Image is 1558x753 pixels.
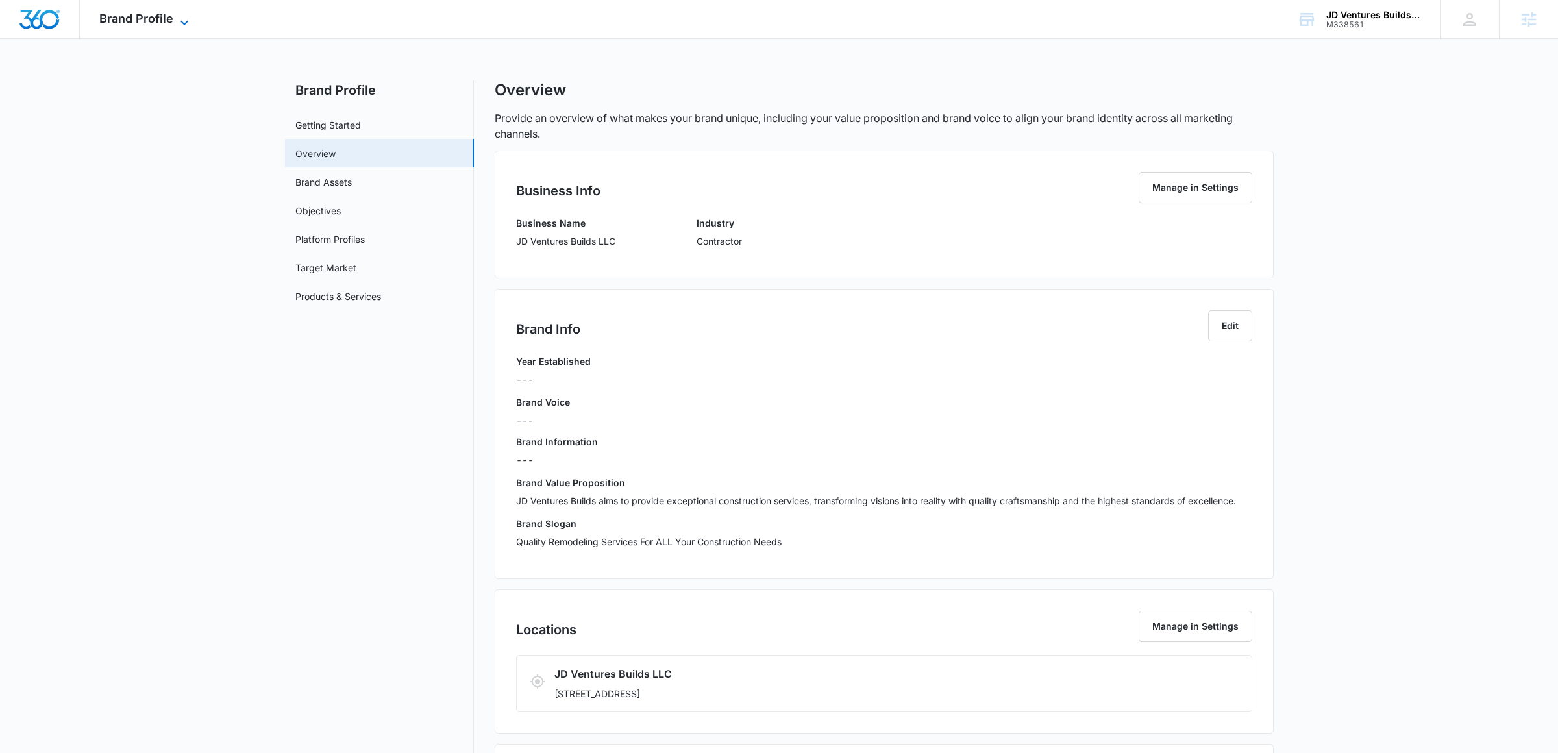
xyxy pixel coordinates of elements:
p: --- [516,453,1252,467]
h2: Brand Info [516,319,580,339]
p: Quality Remodeling Services For ALL Your Construction Needs [516,535,1252,549]
button: Edit [1208,310,1252,341]
span: Brand Profile [99,12,173,25]
a: Platform Profiles [295,232,365,246]
h2: Business Info [516,181,600,201]
a: Overview [295,147,336,160]
h2: Brand Profile [285,80,474,100]
h3: Brand Voice [516,395,1252,409]
a: Brand Assets [295,175,352,189]
h3: JD Ventures Builds LLC [554,666,1093,682]
h3: Industry [697,216,742,230]
div: account id [1326,20,1421,29]
p: Contractor [697,234,742,248]
div: --- [516,414,1252,427]
div: account name [1326,10,1421,20]
h3: Business Name [516,216,615,230]
h2: Locations [516,620,576,639]
h3: Brand Value Proposition [516,476,1252,489]
h3: Brand Slogan [516,517,1252,530]
a: Target Market [295,261,356,275]
p: JD Ventures Builds aims to provide exceptional construction services, transforming visions into r... [516,494,1252,508]
a: Products & Services [295,290,381,303]
button: Manage in Settings [1139,172,1252,203]
a: Objectives [295,204,341,217]
p: --- [516,373,591,386]
h3: Brand Information [516,435,1252,449]
a: Getting Started [295,118,361,132]
p: Provide an overview of what makes your brand unique, including your value proposition and brand v... [495,110,1274,142]
button: Manage in Settings [1139,611,1252,642]
p: [STREET_ADDRESS] [554,687,1093,700]
h3: Year Established [516,354,591,368]
p: JD Ventures Builds LLC [516,234,615,248]
h1: Overview [495,80,566,100]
